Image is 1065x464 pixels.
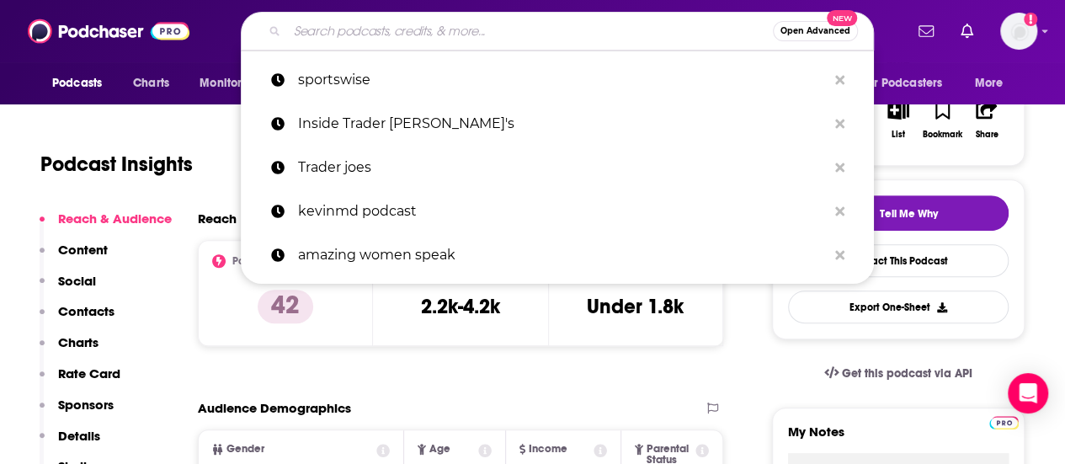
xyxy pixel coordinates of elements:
button: Open AdvancedNew [773,21,858,41]
a: Get this podcast via API [811,353,986,394]
button: Sponsors [40,397,114,428]
div: Share [975,130,998,140]
button: Export One-Sheet [788,291,1009,323]
span: More [975,72,1004,95]
button: open menu [40,67,124,99]
h2: Audience Demographics [198,400,351,416]
button: open menu [188,67,281,99]
span: For Podcasters [861,72,942,95]
p: Rate Card [58,365,120,381]
span: Logged in as BerkMarc [1000,13,1037,50]
div: Search podcasts, credits, & more... [241,12,874,51]
span: Open Advanced [780,27,850,35]
a: Contact This Podcast [788,244,1009,277]
p: Trader joes [298,146,827,189]
button: Rate Card [40,365,120,397]
p: sportswise [298,58,827,102]
span: Monitoring [200,72,259,95]
a: Charts [122,67,179,99]
button: open menu [850,67,966,99]
button: Show profile menu [1000,13,1037,50]
button: Reach & Audience [40,211,172,242]
button: Details [40,428,100,459]
div: Open Intercom Messenger [1008,373,1048,413]
img: User Profile [1000,13,1037,50]
h1: Podcast Insights [40,152,193,177]
a: Show notifications dropdown [954,17,980,45]
p: amazing women speak [298,233,827,277]
button: Share [965,89,1009,150]
span: Charts [133,72,169,95]
div: Bookmark [923,130,962,140]
p: Sponsors [58,397,114,413]
button: open menu [963,67,1025,99]
span: Income [529,444,567,455]
p: Reach & Audience [58,211,172,227]
h2: Power Score™ [232,255,298,267]
button: Bookmark [920,89,964,150]
h3: Under 1.8k [587,294,684,319]
a: Pro website [989,413,1019,429]
p: Content [58,242,108,258]
p: Details [58,428,100,444]
a: Trader joes [241,146,874,189]
div: List [892,130,905,140]
span: Age [429,444,450,455]
a: amazing women speak [241,233,874,277]
button: List [876,89,920,150]
img: Podchaser Pro [989,416,1019,429]
p: Charts [58,334,99,350]
svg: Add a profile image [1024,13,1037,26]
p: 42 [258,290,313,323]
p: Inside Trader Joe's [298,102,827,146]
span: Tell Me Why [880,207,938,221]
button: Content [40,242,108,273]
span: Get this podcast via API [842,366,972,381]
a: kevinmd podcast [241,189,874,233]
img: Podchaser - Follow, Share and Rate Podcasts [28,15,189,47]
span: Podcasts [52,72,102,95]
input: Search podcasts, credits, & more... [287,18,773,45]
p: kevinmd podcast [298,189,827,233]
p: Social [58,273,96,289]
button: Charts [40,334,99,365]
button: Social [40,273,96,304]
h2: Reach [198,211,237,227]
a: Inside Trader [PERSON_NAME]'s [241,102,874,146]
h3: 2.2k-4.2k [421,294,500,319]
span: New [827,10,857,26]
button: Contacts [40,303,114,334]
label: My Notes [788,424,1009,453]
a: Show notifications dropdown [912,17,940,45]
button: tell me why sparkleTell Me Why [788,195,1009,231]
span: Gender [226,444,264,455]
p: Contacts [58,303,114,319]
a: sportswise [241,58,874,102]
